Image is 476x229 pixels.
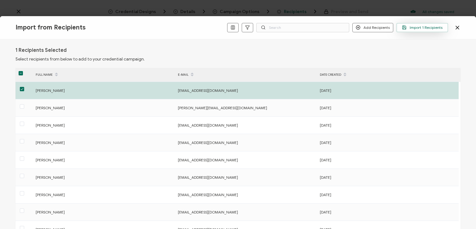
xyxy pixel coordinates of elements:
div: DATE CREATED [317,70,459,80]
span: [PERSON_NAME] [36,210,65,214]
button: Add Recipients [352,23,393,32]
span: [DATE] [320,192,331,197]
span: [EMAIL_ADDRESS][DOMAIN_NAME] [178,140,238,145]
span: Import from Recipients [15,24,86,31]
span: [PERSON_NAME] [36,123,65,128]
span: [DATE] [320,210,331,214]
span: [DATE] [320,123,331,128]
span: [PERSON_NAME] [36,140,65,145]
iframe: Chat Widget [445,199,476,229]
span: [PERSON_NAME] [36,106,65,110]
span: [PERSON_NAME][EMAIL_ADDRESS][DOMAIN_NAME] [178,106,267,110]
span: [EMAIL_ADDRESS][DOMAIN_NAME] [178,123,238,128]
button: Import 1 Recipients [396,23,448,32]
span: [PERSON_NAME] [36,175,65,180]
span: [EMAIL_ADDRESS][DOMAIN_NAME] [178,210,238,214]
span: [EMAIL_ADDRESS][DOMAIN_NAME] [178,192,238,197]
span: [EMAIL_ADDRESS][DOMAIN_NAME] [178,158,238,162]
span: [EMAIL_ADDRESS][DOMAIN_NAME] [178,88,238,93]
span: [DATE] [320,175,331,180]
span: Select recipients from below to add to your credential campaign. [15,56,145,62]
h1: 1 Recipients Selected [15,47,67,53]
span: [PERSON_NAME] [36,192,65,197]
span: [DATE] [320,106,331,110]
span: [DATE] [320,158,331,162]
div: FULL NAME [33,70,175,80]
span: Import 1 Recipients [402,25,443,30]
span: [PERSON_NAME] [36,88,65,93]
span: [EMAIL_ADDRESS][DOMAIN_NAME] [178,175,238,180]
div: E-MAIL [175,70,317,80]
span: [PERSON_NAME] [36,158,65,162]
span: [DATE] [320,140,331,145]
input: Search [256,23,349,32]
span: [DATE] [320,88,331,93]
